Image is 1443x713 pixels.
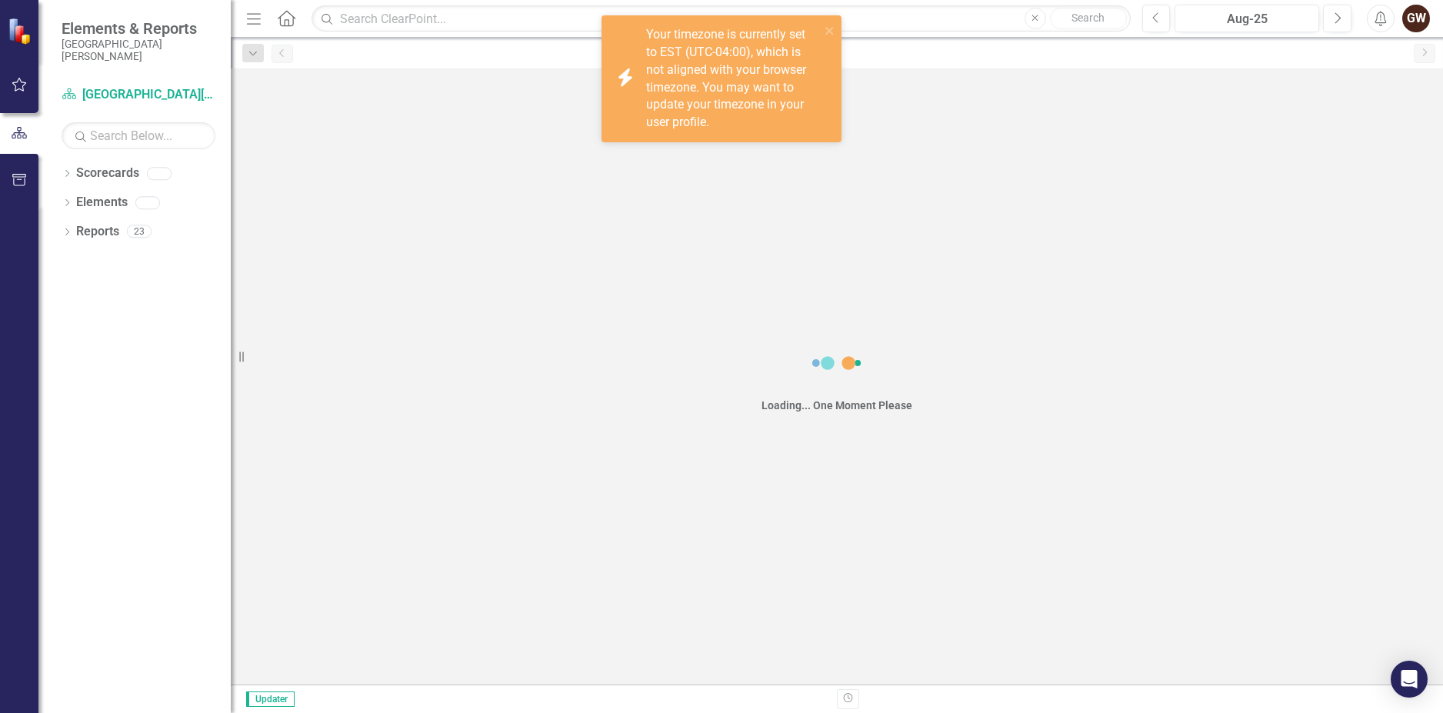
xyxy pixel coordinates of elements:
div: Aug-25 [1180,10,1314,28]
button: Search [1050,8,1127,29]
a: [GEOGRAPHIC_DATA][PERSON_NAME] [62,86,215,104]
button: GW [1402,5,1430,32]
div: 23 [127,225,152,238]
input: Search Below... [62,122,215,149]
a: Reports [76,223,119,241]
span: Elements & Reports [62,19,215,38]
a: Elements [76,194,128,212]
button: Aug-25 [1175,5,1319,32]
small: [GEOGRAPHIC_DATA][PERSON_NAME] [62,38,215,63]
a: Scorecards [76,165,139,182]
span: Updater [246,691,295,707]
div: Open Intercom Messenger [1391,661,1428,698]
img: ClearPoint Strategy [8,18,35,45]
button: close [825,22,835,39]
input: Search ClearPoint... [312,5,1130,32]
span: Search [1071,12,1105,24]
div: Loading... One Moment Please [761,398,912,413]
div: Your timezone is currently set to EST (UTC-04:00), which is not aligned with your browser timezon... [646,26,820,132]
